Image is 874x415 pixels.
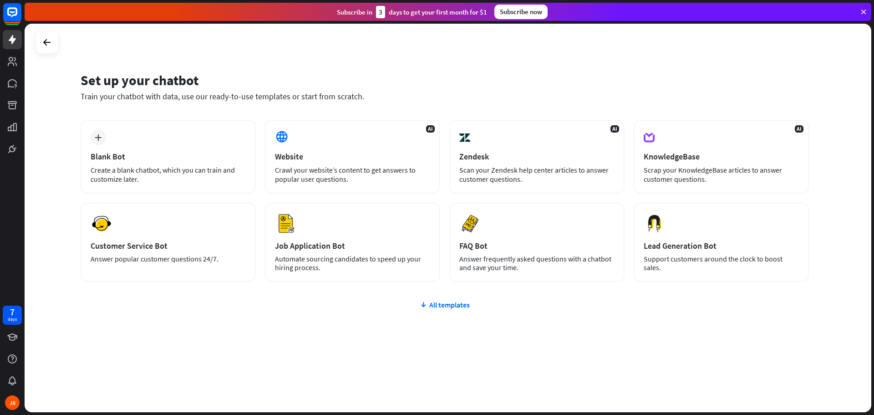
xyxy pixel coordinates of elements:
[3,306,22,325] a: 7 days
[376,6,385,18] div: 3
[5,395,20,410] div: JR
[10,308,15,316] div: 7
[8,316,17,323] div: days
[494,5,548,19] div: Subscribe now
[337,6,487,18] div: Subscribe in days to get your first month for $1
